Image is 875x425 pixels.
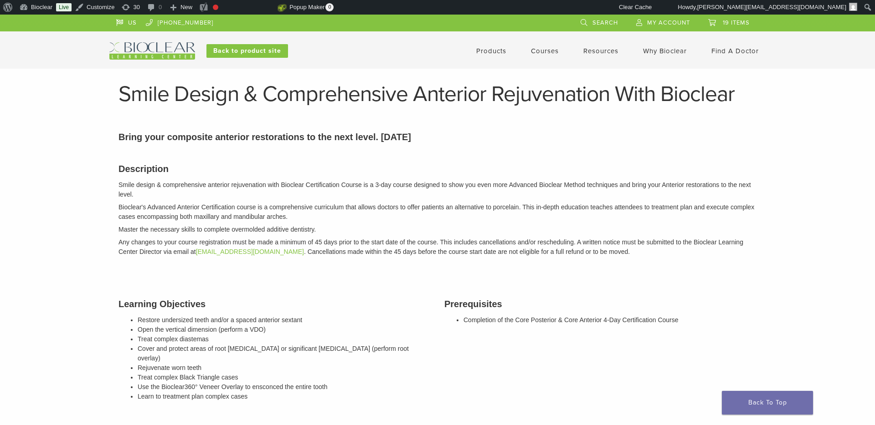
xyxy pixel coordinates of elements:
a: Why Bioclear [643,47,687,55]
span: 360° Veneer Overlay to ensconced the entire tooth [185,383,328,390]
em: Any changes to your course registration must be made a minimum of 45 days prior to the start date... [118,238,743,255]
a: Courses [531,47,559,55]
div: Focus keyphrase not set [213,5,218,10]
h3: Description [118,162,757,176]
h1: Smile Design & Comprehensive Anterior Rejuvenation With Bioclear [118,83,757,105]
a: Live [56,3,72,11]
img: Bioclear [109,42,195,60]
li: Treat complex diastemas [138,334,431,344]
li: Open the vertical dimension (perform a VDO) [138,325,431,334]
a: Search [581,15,618,28]
p: Bioclear's Advanced Anterior Certification course is a comprehensive curriculum that allows docto... [118,202,757,222]
span: [PERSON_NAME][EMAIL_ADDRESS][DOMAIN_NAME] [697,4,846,10]
a: My Account [636,15,690,28]
span: Search [592,19,618,26]
p: Master the necessary skills to complete overmolded additive dentistry. [118,225,757,234]
a: [EMAIL_ADDRESS][DOMAIN_NAME] [196,248,304,255]
a: US [116,15,137,28]
a: Back to product site [206,44,288,58]
h3: Learning Objectives [118,297,431,311]
p: Smile design & comprehensive anterior rejuvenation with Bioclear Certification Course is a 3-day ... [118,180,757,199]
img: Views over 48 hours. Click for more Jetpack Stats. [226,2,278,13]
a: [PHONE_NUMBER] [146,15,213,28]
li: Cover and protect areas of root [MEDICAL_DATA] or significant [MEDICAL_DATA] (perform root overlay) [138,344,431,363]
li: Restore undersized teeth and/or a spaced anterior sextant [138,315,431,325]
h3: Prerequisites [444,297,757,311]
span: 19 items [723,19,750,26]
p: Bring your composite anterior restorations to the next level. [DATE] [118,130,757,144]
span: Learn to treatment plan complex cases [138,393,247,400]
a: Back To Top [722,391,813,415]
span: My Account [647,19,690,26]
a: Products [476,47,506,55]
li: Treat complex Black Triangle cases [138,373,431,382]
span: 0 [325,3,334,11]
a: Resources [583,47,618,55]
li: Use the Bioclear [138,382,431,392]
li: Completion of the Core Posterior & Core Anterior 4-Day Certification Course [463,315,757,325]
li: Rejuvenate worn teeth [138,363,431,373]
a: 19 items [708,15,750,28]
a: Find A Doctor [711,47,759,55]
